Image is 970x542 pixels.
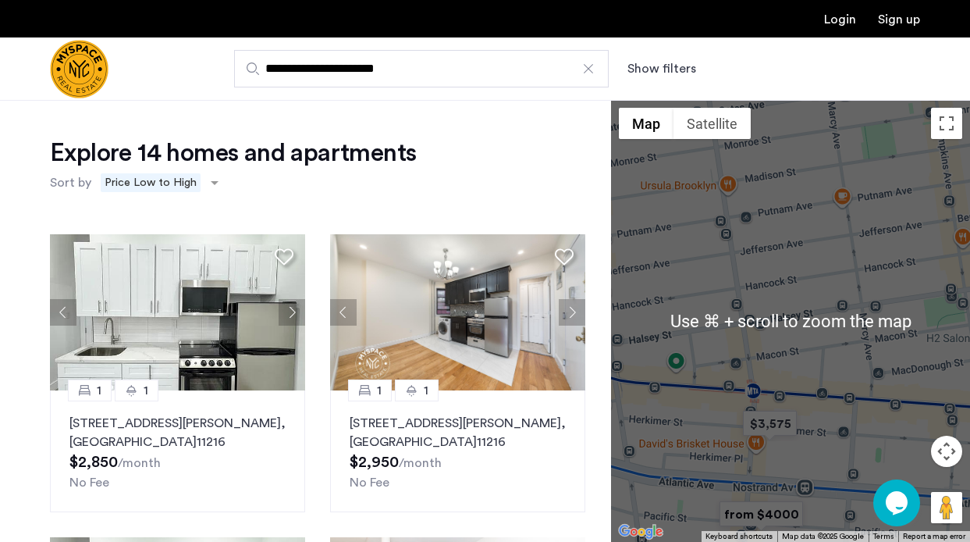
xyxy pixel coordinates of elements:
span: Map data ©2025 Google [782,533,864,540]
span: $2,950 [350,455,399,470]
img: logo [50,40,108,98]
h1: Explore 14 homes and apartments [50,137,416,169]
button: Map camera controls [931,436,962,467]
a: Open this area in Google Maps (opens a new window) [615,522,666,542]
ng-select: sort-apartment [95,169,226,197]
iframe: chat widget [873,480,923,526]
input: Apartment Search [234,50,609,87]
button: Show street map [619,108,673,139]
span: 1 [97,381,101,400]
p: [STREET_ADDRESS][PERSON_NAME] 11216 [350,414,566,451]
button: Drag Pegman onto the map to open Street View [931,492,962,523]
a: Cazamio Logo [50,40,108,98]
span: No Fee [69,476,109,489]
span: 1 [144,381,148,400]
button: Show or hide filters [627,59,696,78]
sub: /month [118,457,161,469]
span: $2,850 [69,455,118,470]
span: 1 [377,381,382,400]
button: Next apartment [559,299,585,326]
button: Previous apartment [330,299,357,326]
div: from $4000 [713,497,809,532]
button: Next apartment [279,299,305,326]
span: No Fee [350,476,389,489]
a: Terms (opens in new tab) [873,531,894,542]
button: Previous apartment [50,299,76,326]
label: Sort by [50,173,91,192]
img: a8b926f1-9a91-4e5e-b036-feb4fe78ee5d_638812751766421804.jpeg [50,234,306,390]
div: $3,575 [737,406,803,441]
a: Registration [878,13,920,26]
a: Report a map error [903,531,965,542]
button: Toggle fullscreen view [931,108,962,139]
sub: /month [399,457,442,469]
a: Login [824,13,856,26]
a: 11[STREET_ADDRESS][PERSON_NAME], [GEOGRAPHIC_DATA]11216No Fee [330,390,585,512]
button: Keyboard shortcuts [705,531,773,542]
button: Show satellite imagery [673,108,751,139]
span: 1 [424,381,428,400]
span: Price Low to High [101,173,201,192]
p: [STREET_ADDRESS][PERSON_NAME] 11216 [69,414,286,451]
a: 11[STREET_ADDRESS][PERSON_NAME], [GEOGRAPHIC_DATA]11216No Fee [50,390,305,512]
img: a8b926f1-9a91-4e5e-b036-feb4fe78ee5d_638789748027021424.jpeg [330,234,586,390]
img: Google [615,522,666,542]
